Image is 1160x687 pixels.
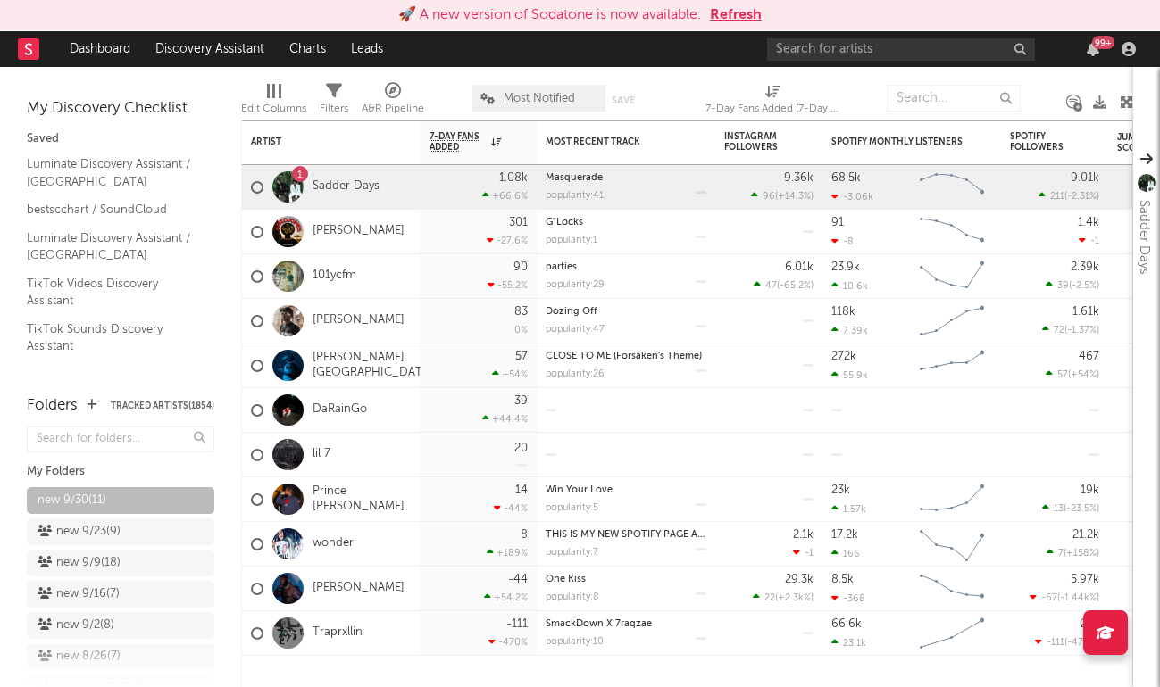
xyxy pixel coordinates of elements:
[1041,593,1057,603] span: -67
[111,401,214,410] button: Tracked Artists(1854)
[546,485,613,495] a: Win Your Love
[546,325,605,335] div: popularity: 47
[546,369,605,379] div: popularity: 26
[705,76,839,128] div: 7-Day Fans Added (7-Day Fans Added)
[57,31,143,67] a: Dashboard
[831,529,858,541] div: 17.2k
[1071,172,1099,184] div: 9.01k
[1057,370,1068,380] span: 57
[1133,200,1155,275] div: Sadder Days
[38,646,121,667] div: new 8/26 ( 7 )
[753,592,814,603] div: ( )
[831,503,866,515] div: 1.57k
[27,581,214,608] a: new 9/16(7)
[320,76,348,128] div: Filters
[514,395,528,407] div: 39
[1039,190,1099,202] div: ( )
[488,636,528,648] div: -470 %
[506,618,528,630] div: -111
[482,413,528,425] div: +44.4 %
[515,484,528,496] div: 14
[754,279,814,291] div: ( )
[38,552,121,574] div: new 9/9 ( 18 )
[38,584,120,605] div: new 9/16 ( 7 )
[1078,217,1099,228] div: 1.4k
[1081,484,1099,496] div: 19k
[494,502,528,514] div: -44 %
[362,76,424,128] div: A&R Pipeline
[241,98,306,120] div: Edit Columns
[724,131,787,153] div: Instagram Followers
[313,269,356,284] a: 101ycfm
[27,487,214,514] a: new 9/30(11)
[546,307,597,317] a: Dozing Off
[1054,326,1064,335] span: 72
[912,611,992,656] svg: Chart title
[785,574,814,585] div: 29.3k
[27,128,214,150] div: Saved
[546,485,706,495] div: Win Your Love
[912,477,992,522] svg: Chart title
[488,279,528,291] div: -55.2 %
[546,307,706,317] div: Dozing Off
[509,217,528,228] div: 301
[780,281,811,291] span: -65.2 %
[764,593,775,603] span: 22
[831,574,854,585] div: 8.5k
[763,192,775,202] span: 96
[831,280,868,292] div: 10.6k
[831,172,861,184] div: 68.5k
[27,643,214,670] a: new 8/26(7)
[831,592,865,604] div: -368
[831,191,873,203] div: -3.06k
[487,547,528,559] div: +189 %
[514,326,528,335] div: 0 %
[1046,368,1099,380] div: ( )
[313,224,405,239] a: [PERSON_NAME]
[27,98,214,120] div: My Discovery Checklist
[492,368,528,380] div: +54 %
[1054,504,1064,514] span: 13
[831,369,868,381] div: 55.9k
[546,352,706,361] div: CLOSE TO ME (Forsaken's Theme)
[1050,192,1064,202] span: 211
[398,4,701,26] div: 🚀 A new version of Sodatone is now available.
[831,217,844,228] div: 91
[482,190,528,202] div: +66.6 %
[1087,42,1099,56] button: 99+
[504,93,575,104] span: Most Notified
[546,352,702,361] a: CLOSE TO ME (Forsaken's Theme)
[831,137,965,147] div: Spotify Monthly Listeners
[313,581,405,596] a: [PERSON_NAME]
[277,31,338,67] a: Charts
[705,98,839,120] div: 7-Day Fans Added (7-Day Fans Added)
[508,574,528,585] div: -44
[1092,36,1114,49] div: 99 +
[241,76,306,128] div: Edit Columns
[521,529,528,541] div: 8
[767,38,1035,61] input: Search for artists
[27,200,196,219] a: bestscchart / SoundCloud
[1010,131,1072,153] div: Spotify Followers
[27,612,214,639] a: new 9/2(8)
[27,228,196,265] a: Luminate Discovery Assistant / [GEOGRAPHIC_DATA]
[912,299,992,343] svg: Chart title
[38,521,121,542] div: new 9/23 ( 9 )
[1067,638,1097,648] span: -470 %
[778,593,811,603] span: +2.3k %
[912,522,992,567] svg: Chart title
[546,173,706,183] div: Masquerade
[546,530,849,540] a: THIS IS MY NEW SPOTIFY PAGE ALL MY NEW MUSIC WILL BE HERE
[805,549,814,559] span: -1
[484,592,528,603] div: +54.2 %
[546,575,586,584] a: One Kiss
[1067,326,1097,335] span: -1.37 %
[1066,549,1097,559] span: +158 %
[27,319,196,356] a: TikTok Sounds Discovery Assistant
[1030,592,1099,603] div: ( )
[1071,574,1099,585] div: 5.97k
[1035,636,1099,648] div: ( )
[514,443,528,454] div: 20
[546,236,597,245] div: popularity: 1
[831,637,866,649] div: 23.1k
